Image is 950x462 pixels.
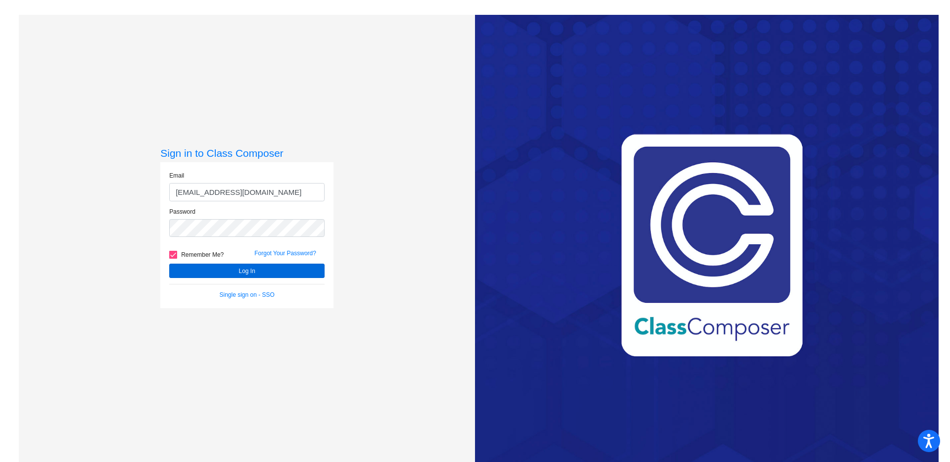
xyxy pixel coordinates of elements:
[169,171,184,180] label: Email
[220,291,275,298] a: Single sign on - SSO
[169,207,195,216] label: Password
[254,250,316,257] a: Forgot Your Password?
[169,264,325,278] button: Log In
[160,147,333,159] h3: Sign in to Class Composer
[181,249,224,261] span: Remember Me?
